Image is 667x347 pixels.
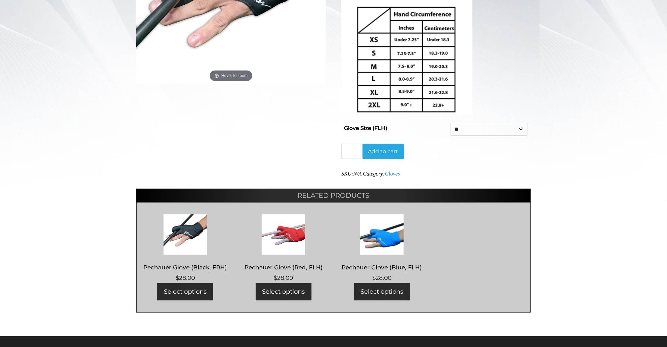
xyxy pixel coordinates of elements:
h2: Pechauer Glove (Blue, FLH) [340,261,424,273]
img: Pechauer Glove (Black, FRH) [143,214,227,255]
h2: Related products [136,189,531,202]
a: Select options for “Pechauer Glove (Red, FLH)” [256,283,311,300]
span: $ [274,274,277,281]
a: Pechauer Glove (Black, FRH) $28.00 [143,214,227,282]
input: Product quantity [341,144,361,159]
span: $ [372,274,376,281]
img: Pechauer Glove (Blue, FLH) [340,214,424,255]
label: Glove Size (FLH) [344,123,387,134]
a: Select options for “Pechauer Glove (Black, FRH)” [157,283,213,300]
bdi: 28.00 [176,274,195,281]
span: N/A [353,171,362,177]
a: Select options for “Pechauer Glove (Blue, FLH)” [354,283,410,300]
a: Pechauer Glove (Red, FLH) $28.00 [242,214,326,282]
h2: Pechauer Glove (Red, FLH) [242,261,326,273]
span: $ [176,274,179,281]
span: Category: [363,171,400,177]
a: Pechauer Glove (Blue, FLH) $28.00 [340,214,424,282]
a: Gloves [385,171,400,177]
img: Pechauer Glove (Red, FLH) [242,214,326,255]
bdi: 28.00 [274,274,293,281]
h2: Pechauer Glove (Black, FRH) [143,261,227,273]
button: Add to cart [362,144,404,159]
span: SKU: [341,171,361,177]
bdi: 28.00 [372,274,391,281]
